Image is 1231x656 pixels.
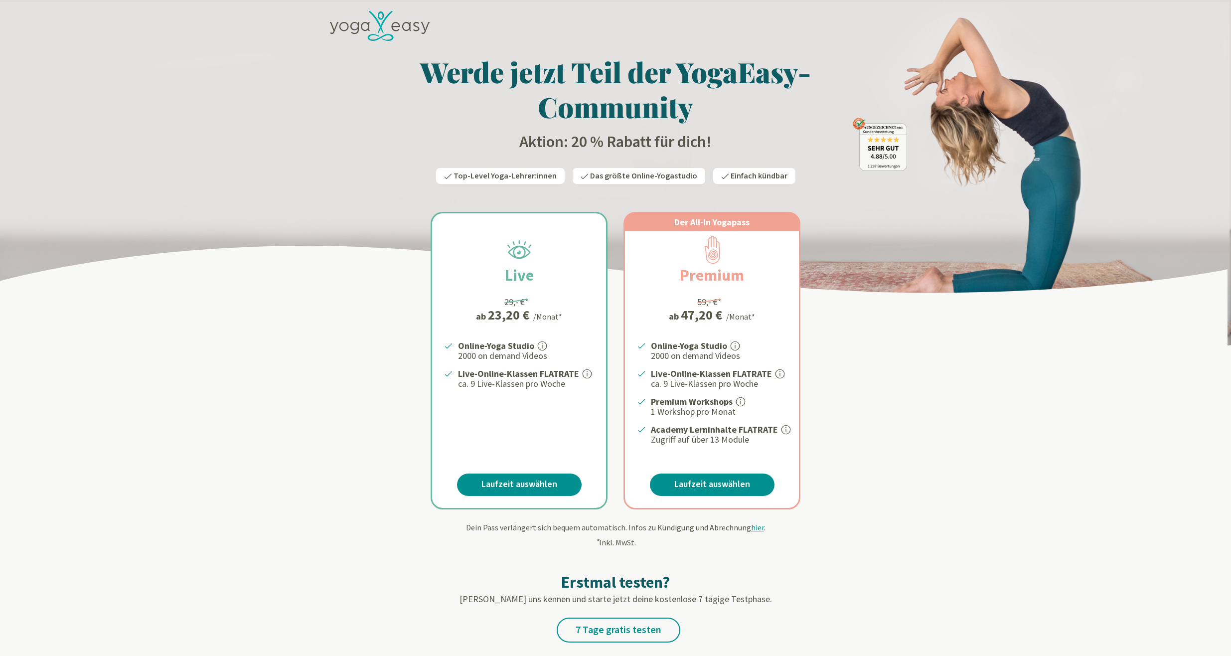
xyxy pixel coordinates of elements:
[731,170,787,181] span: Einfach kündbar
[533,311,562,323] div: /Monat*
[651,396,733,407] strong: Premium Workshops
[651,368,772,379] strong: Live-Online-Klassen FLATRATE
[324,592,907,606] p: [PERSON_NAME] uns kennen und starte jetzt deine kostenlose 7 tägige Testphase.
[751,522,764,532] span: hier
[457,474,582,496] a: Laufzeit auswählen
[651,340,727,351] strong: Online-Yoga Studio
[651,434,787,446] p: Zugriff auf über 13 Module
[853,118,907,171] img: ausgezeichnet_badge.png
[476,310,488,323] span: ab
[651,350,787,362] p: 2000 on demand Videos
[651,378,787,390] p: ca. 9 Live-Klassen pro Woche
[324,54,907,124] h1: Werde jetzt Teil der YogaEasy-Community
[590,170,697,181] span: Das größte Online-Yogastudio
[681,309,722,322] div: 47,20 €
[650,474,774,496] a: Laufzeit auswählen
[488,309,529,322] div: 23,20 €
[458,350,594,362] p: 2000 on demand Videos
[324,132,907,152] h2: Aktion: 20 % Rabatt für dich!
[454,170,557,181] span: Top-Level Yoga-Lehrer:innen
[669,310,681,323] span: ab
[656,263,768,287] h2: Premium
[651,424,778,435] strong: Academy Lerninhalte FLATRATE
[324,521,907,548] div: Dein Pass verlängert sich bequem automatisch. Infos zu Kündigung und Abrechnung . Inkl. MwSt.
[697,295,722,309] div: 59,- €*
[504,295,529,309] div: 29,- €*
[458,368,579,379] strong: Live-Online-Klassen FLATRATE
[481,263,558,287] h2: Live
[458,340,534,351] strong: Online-Yoga Studio
[458,378,594,390] p: ca. 9 Live-Klassen pro Woche
[651,406,787,418] p: 1 Workshop pro Monat
[557,618,680,643] a: 7 Tage gratis testen
[726,311,755,323] div: /Monat*
[674,216,750,228] span: Der All-In Yogapass
[324,572,907,592] h2: Erstmal testen?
